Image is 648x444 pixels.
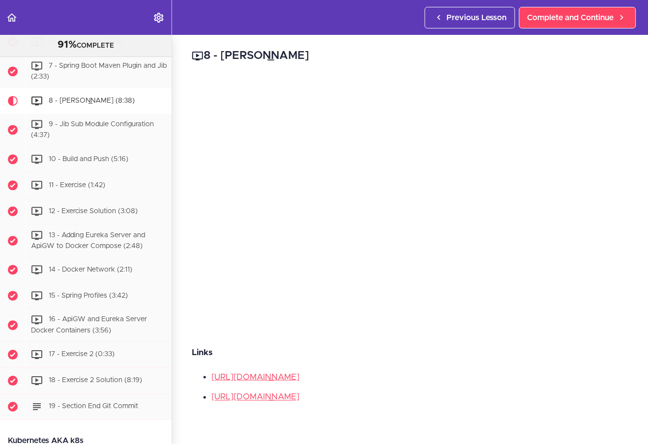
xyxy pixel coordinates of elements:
span: 8 - [PERSON_NAME] (8:38) [49,97,135,104]
span: 17 - Exercise 2 (0:33) [49,351,115,358]
span: 19 - Section End Git Commit [49,403,138,410]
span: 12 - Exercise Solution (3:08) [49,208,138,215]
a: Previous Lesson [425,7,515,28]
span: 18 - Exercise 2 Solution (8:19) [49,377,142,384]
span: 16 - ApiGW and Eureka Server Docker Containers (3:56) [31,317,147,335]
span: Previous Lesson [447,12,507,24]
iframe: Video Player [192,79,639,331]
span: 9 - Jib Sub Module Configuration (4:37) [31,121,154,139]
a: Complete and Continue [519,7,636,28]
a: [URL][DOMAIN_NAME] [211,373,299,381]
svg: Settings Menu [153,12,165,24]
span: 15 - Spring Profiles (3:42) [49,293,128,300]
a: [URL][DOMAIN_NAME] [211,393,299,401]
span: 7 - Spring Boot Maven Plugin and Jib (2:33) [31,63,167,81]
span: 14 - Docker Network (2:11) [49,267,132,274]
span: 11 - Exercise (1:42) [49,182,105,189]
span: 10 - Build and Push (5:16) [49,156,128,163]
span: Complete and Continue [528,12,614,24]
h2: 8 - [PERSON_NAME] [192,48,639,64]
div: COMPLETE [12,39,159,52]
strong: Links [192,348,212,357]
span: 13 - Adding Eureka Server and ApiGW to Docker Compose (2:48) [31,232,145,250]
span: 91% [58,40,77,50]
svg: Back to course curriculum [6,12,18,24]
